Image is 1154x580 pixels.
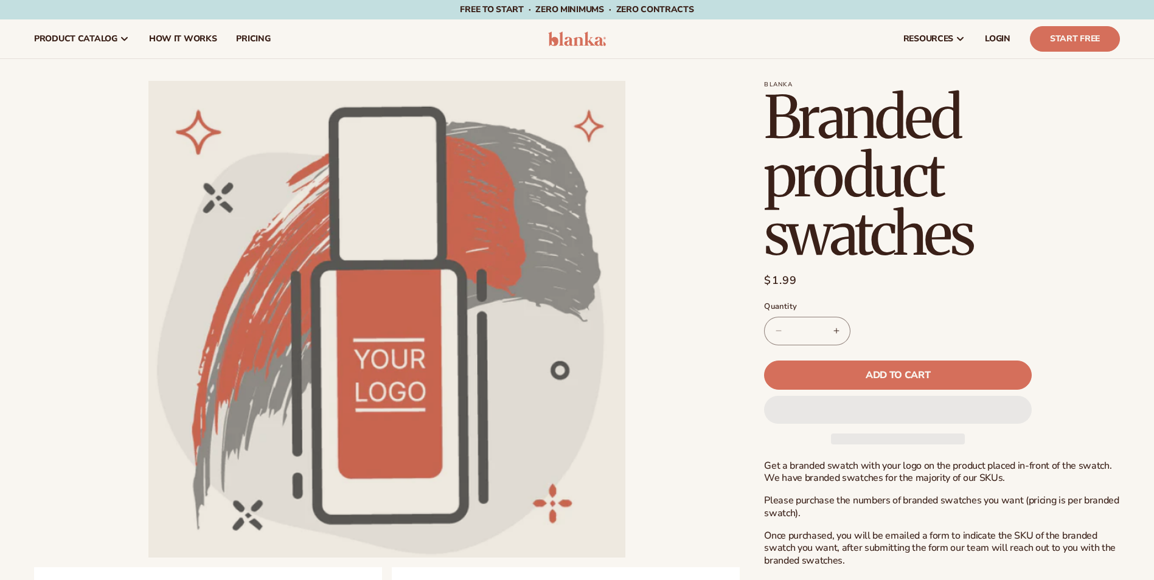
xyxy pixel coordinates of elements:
[236,34,270,44] span: pricing
[764,530,1120,567] p: Once purchased, you will be emailed a form to indicate the SKU of the branded swatch you want, af...
[764,272,798,289] span: $1.99
[764,88,1120,263] h1: Branded product swatches
[460,4,693,15] span: Free to start · ZERO minimums · ZERO contracts
[34,34,117,44] span: product catalog
[764,460,1120,485] p: Get a branded swatch with your logo on the product placed in-front of the swatch. We have branded...
[866,370,930,380] span: Add to cart
[548,32,606,46] img: logo
[226,19,280,58] a: pricing
[149,34,217,44] span: How It Works
[1030,26,1120,52] a: Start Free
[975,19,1020,58] a: LOGIN
[764,361,1032,390] button: Add to cart
[985,34,1010,44] span: LOGIN
[764,494,1120,520] p: Please purchase the numbers of branded swatches you want (pricing is per branded swatch).
[764,301,1032,313] label: Quantity
[903,34,953,44] span: resources
[24,19,139,58] a: product catalog
[894,19,975,58] a: resources
[139,19,227,58] a: How It Works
